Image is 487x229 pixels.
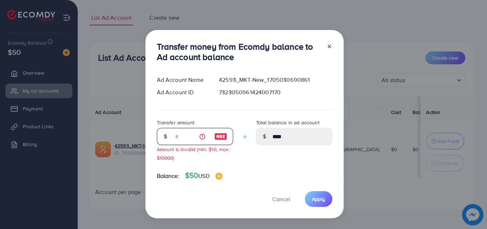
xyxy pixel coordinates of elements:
button: Apply [305,191,332,206]
small: Amount is invalid (min: $10, max: $10000) [157,146,230,161]
div: 42593_MKT-New_1705030690861 [213,76,338,84]
div: Ad Account ID [151,88,214,96]
img: image [214,132,227,141]
h3: Transfer money from Ecomdy balance to Ad account balance [157,41,321,62]
span: Balance: [157,172,179,180]
div: 7323050961424007170 [213,88,338,96]
div: Ad Account Name [151,76,214,84]
h4: $50 [185,171,222,180]
label: Transfer amount [157,119,194,126]
img: image [215,173,222,180]
span: Apply [312,195,325,203]
label: Total balance in ad account [256,119,319,126]
button: Cancel [263,191,299,206]
span: Cancel [272,195,290,203]
span: USD [198,172,209,180]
